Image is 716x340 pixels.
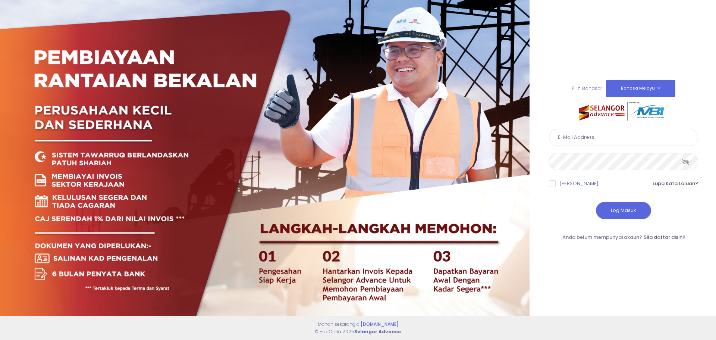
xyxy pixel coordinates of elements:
img: selangor-advance.png [579,102,668,121]
button: Bahasa Melayu [606,80,675,97]
a: Sila daftar disini! [644,234,685,241]
span: Mohon sekarang di © Hak Cipta 2025 . [314,321,402,335]
span: Anda belum mempunyai akaun? [562,234,642,241]
a: [DOMAIN_NAME] [361,321,399,327]
a: Lupa Kata Laluan? [653,180,698,187]
button: Log Masuk [596,202,651,219]
input: E-Mail Address [549,129,698,146]
span: Pilih Bahasa: [572,85,602,92]
label: [PERSON_NAME] [560,180,599,187]
strong: Selangor Advance [354,328,401,335]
